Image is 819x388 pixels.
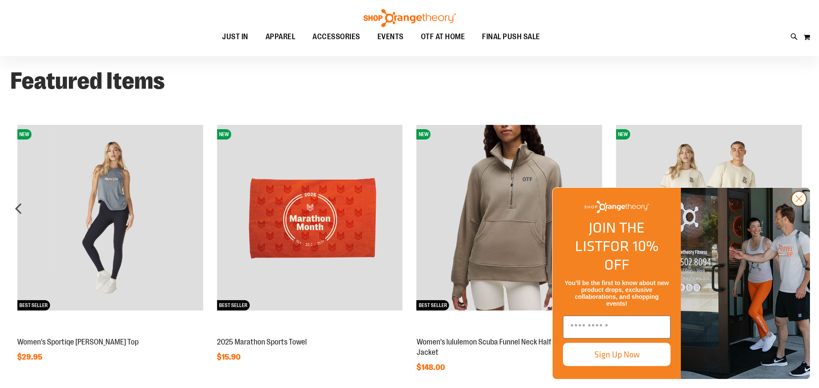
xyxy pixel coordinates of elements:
span: APPAREL [266,27,296,47]
span: FINAL PUSH SALE [482,27,540,47]
span: $29.95 [17,353,43,361]
a: Women's lululemon Scuba Funnel Neck Half Zip Oversized Jacket [417,338,594,357]
img: Unisex Sportiqe Comfy Short Sleeve Tee [616,125,802,311]
span: BEST SELLER [17,300,50,310]
span: $15.90 [217,353,242,361]
a: 2025 Marathon Sports TowelNEWBEST SELLER [217,328,403,335]
span: FOR 10% OFF [603,235,658,275]
a: Women's Sportiqe [PERSON_NAME] Top [17,338,139,346]
a: 2025 Marathon Sports Towel [217,338,307,346]
a: FINAL PUSH SALE [473,27,549,47]
img: Shop Orangtheory [681,188,810,379]
div: prev [10,200,28,217]
span: JUST IN [222,27,248,47]
div: FLYOUT Form [544,179,819,388]
img: Women's Sportiqe Janie Tank Top [17,125,203,311]
span: EVENTS [377,27,404,47]
a: Women's Sportiqe Janie Tank TopNEWBEST SELLER [17,328,203,335]
img: 2025 Marathon Sports Towel [217,125,403,311]
span: ACCESSORIES [312,27,360,47]
img: Shop Orangetheory [584,201,649,213]
span: $148.00 [417,363,446,372]
a: APPAREL [257,27,304,47]
strong: Featured Items [10,68,165,94]
a: OTF AT HOME [412,27,474,47]
a: Women's lululemon Scuba Funnel Neck Half Zip Oversized JacketNEWBEST SELLER [417,328,603,335]
a: EVENTS [369,27,412,47]
button: Sign Up Now [563,343,671,366]
span: NEW [417,129,431,140]
button: Close dialog [791,191,807,207]
a: JUST IN [213,27,257,47]
span: OTF AT HOME [421,27,465,47]
span: NEW [217,129,231,140]
span: You’ll be the first to know about new product drops, exclusive collaborations, and shopping events! [565,279,669,307]
input: Enter email [563,316,671,338]
span: BEST SELLER [417,300,449,310]
img: Shop Orangetheory [362,9,457,27]
a: ACCESSORIES [304,27,369,47]
span: NEW [17,129,31,140]
img: Women's lululemon Scuba Funnel Neck Half Zip Oversized Jacket [417,125,603,311]
span: BEST SELLER [217,300,250,310]
span: NEW [616,129,630,140]
span: JOIN THE LIST [575,217,645,257]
